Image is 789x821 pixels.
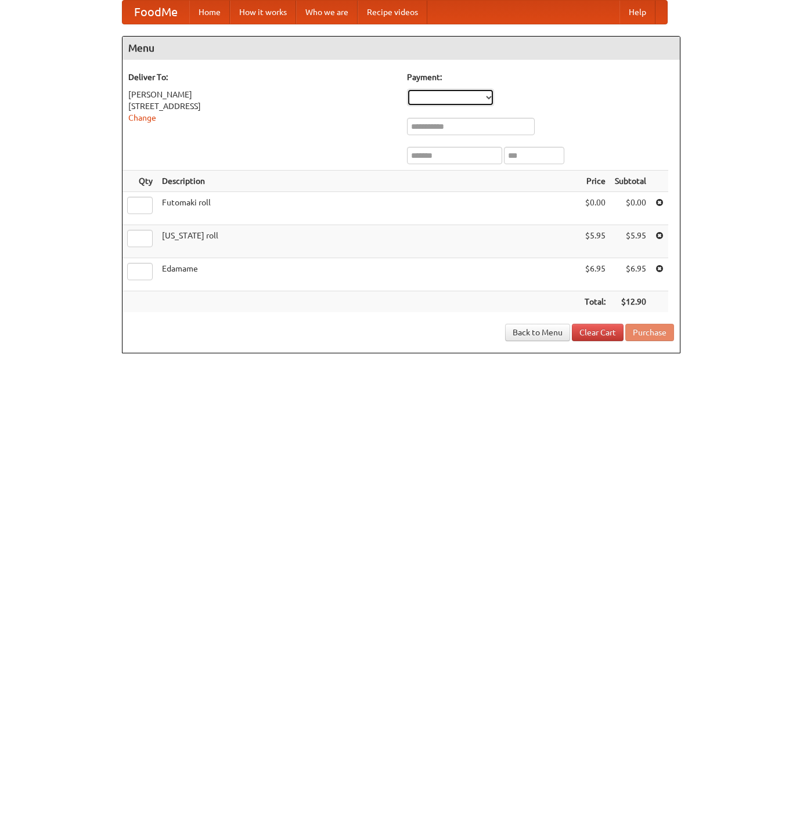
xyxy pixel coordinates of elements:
td: $0.00 [580,192,610,225]
th: Subtotal [610,171,651,192]
a: Change [128,113,156,122]
th: Price [580,171,610,192]
a: Home [189,1,230,24]
a: Clear Cart [572,324,624,341]
th: Qty [123,171,157,192]
h5: Deliver To: [128,71,395,83]
button: Purchase [625,324,674,341]
div: [STREET_ADDRESS] [128,100,395,112]
td: $6.95 [580,258,610,291]
td: Edamame [157,258,580,291]
a: Recipe videos [358,1,427,24]
a: Help [619,1,655,24]
th: Description [157,171,580,192]
td: $5.95 [580,225,610,258]
th: Total: [580,291,610,313]
td: $0.00 [610,192,651,225]
a: Back to Menu [505,324,570,341]
td: $6.95 [610,258,651,291]
a: Who we are [296,1,358,24]
td: Futomaki roll [157,192,580,225]
h4: Menu [123,37,680,60]
td: [US_STATE] roll [157,225,580,258]
th: $12.90 [610,291,651,313]
a: FoodMe [123,1,189,24]
td: $5.95 [610,225,651,258]
a: How it works [230,1,296,24]
h5: Payment: [407,71,674,83]
div: [PERSON_NAME] [128,89,395,100]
